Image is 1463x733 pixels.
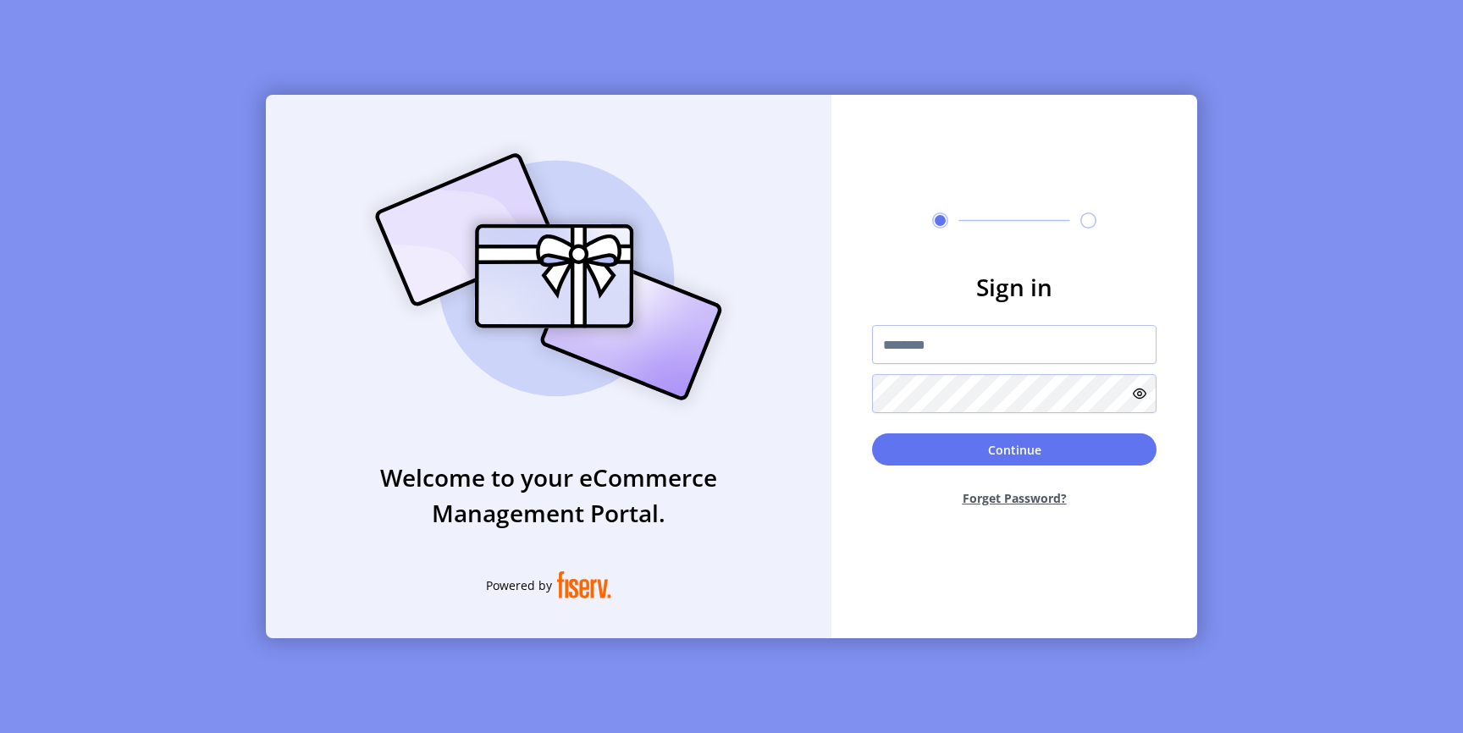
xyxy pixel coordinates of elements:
[350,135,748,419] img: card_Illustration.svg
[872,433,1157,466] button: Continue
[872,269,1157,305] h3: Sign in
[266,460,831,531] h3: Welcome to your eCommerce Management Portal.
[486,576,552,594] span: Powered by
[872,476,1157,521] button: Forget Password?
